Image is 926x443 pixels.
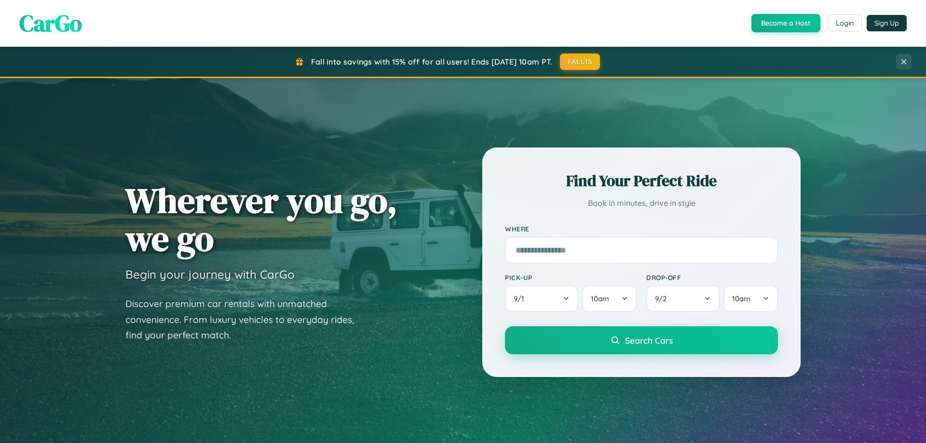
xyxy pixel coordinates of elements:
[505,285,578,312] button: 9/1
[505,326,778,354] button: Search Cars
[582,285,637,312] button: 10am
[646,285,720,312] button: 9/2
[751,14,820,32] button: Become a Host
[625,335,673,346] span: Search Cars
[655,294,671,303] span: 9 / 2
[723,285,778,312] button: 10am
[505,170,778,191] h2: Find Your Perfect Ride
[125,267,295,282] h3: Begin your journey with CarGo
[505,196,778,210] p: Book in minutes, drive in style
[19,7,82,39] span: CarGo
[732,294,750,303] span: 10am
[505,225,778,233] label: Where
[646,273,778,282] label: Drop-off
[560,54,600,70] button: FALL15
[311,57,553,67] span: Fall into savings with 15% off for all users! Ends [DATE] 10am PT.
[505,273,637,282] label: Pick-up
[125,181,397,257] h1: Wherever you go, we go
[867,15,907,31] button: Sign Up
[514,294,529,303] span: 9 / 1
[591,294,609,303] span: 10am
[125,296,367,343] p: Discover premium car rentals with unmatched convenience. From luxury vehicles to everyday rides, ...
[828,14,862,32] button: Login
